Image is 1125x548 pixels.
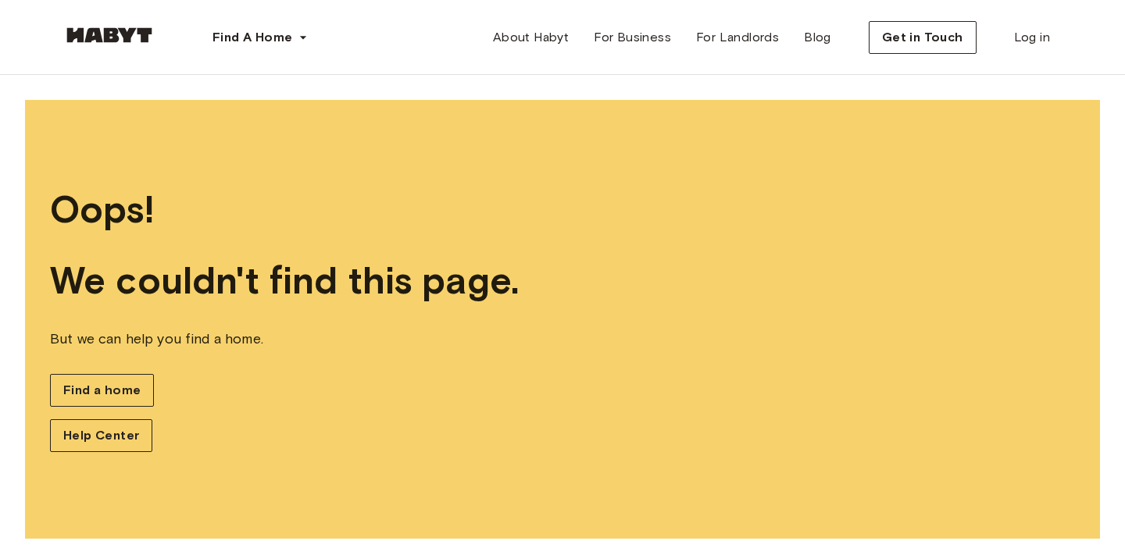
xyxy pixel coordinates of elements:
[791,22,844,53] a: Blog
[200,22,320,53] button: Find A Home
[62,27,156,43] img: Habyt
[50,258,1075,304] span: We couldn't find this page.
[50,374,154,407] a: Find a home
[882,28,963,47] span: Get in Touch
[1014,28,1050,47] span: Log in
[63,381,141,400] span: Find a home
[581,22,684,53] a: For Business
[869,21,977,54] button: Get in Touch
[50,187,1075,233] span: Oops!
[480,22,581,53] a: About Habyt
[50,419,152,452] a: Help Center
[63,426,139,445] span: Help Center
[696,28,779,47] span: For Landlords
[1002,22,1062,53] a: Log in
[684,22,791,53] a: For Landlords
[594,28,671,47] span: For Business
[50,329,1075,349] span: But we can help you find a home.
[212,28,292,47] span: Find A Home
[493,28,569,47] span: About Habyt
[804,28,831,47] span: Blog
